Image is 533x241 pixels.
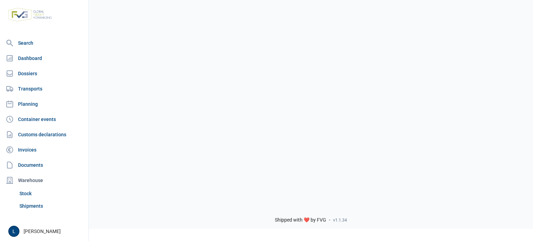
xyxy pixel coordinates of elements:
[3,173,86,187] div: Warehouse
[3,36,86,50] a: Search
[3,158,86,172] a: Documents
[333,217,347,223] span: v1.1.34
[3,82,86,96] a: Transports
[3,51,86,65] a: Dashboard
[3,128,86,141] a: Customs declarations
[3,143,86,157] a: Invoices
[275,217,326,223] span: Shipped with ❤️ by FVG
[8,226,84,237] div: [PERSON_NAME]
[3,67,86,80] a: Dossiers
[3,97,86,111] a: Planning
[17,200,86,212] a: Shipments
[3,112,86,126] a: Container events
[17,187,86,200] a: Stock
[329,217,330,223] span: -
[8,226,19,237] button: L
[6,5,55,24] img: FVG - Global freight forwarding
